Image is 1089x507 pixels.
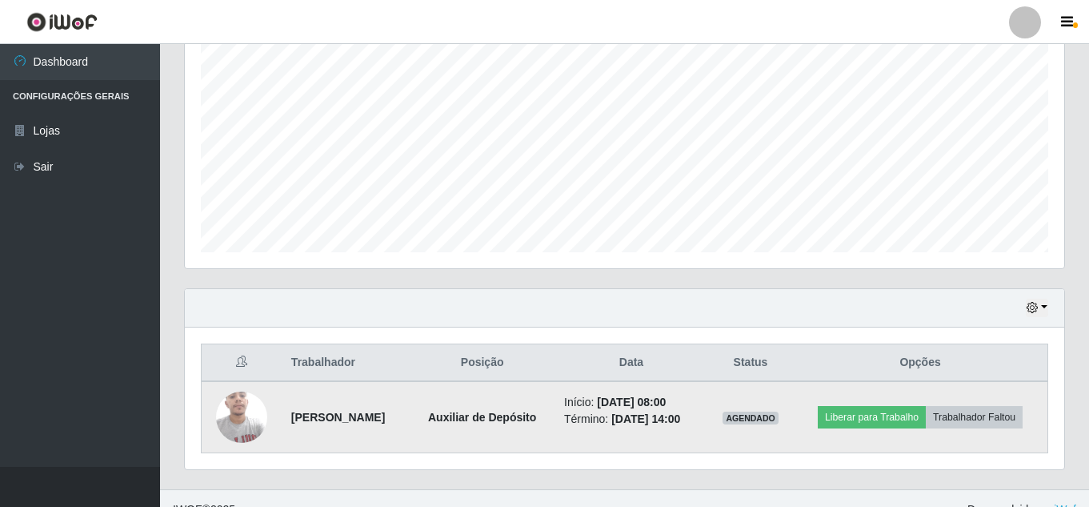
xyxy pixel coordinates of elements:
th: Opções [793,344,1047,382]
img: 1741743708537.jpeg [216,383,267,451]
img: CoreUI Logo [26,12,98,32]
strong: [PERSON_NAME] [291,411,385,424]
li: Término: [564,411,699,428]
span: AGENDADO [723,412,779,425]
time: [DATE] 14:00 [611,412,680,425]
li: Início: [564,394,699,411]
th: Trabalhador [282,344,410,382]
th: Status [708,344,793,382]
button: Liberar para Trabalho [818,406,926,429]
th: Posição [410,344,555,382]
time: [DATE] 08:00 [597,396,666,408]
strong: Auxiliar de Depósito [428,411,536,424]
th: Data [555,344,708,382]
button: Trabalhador Faltou [926,406,1023,429]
